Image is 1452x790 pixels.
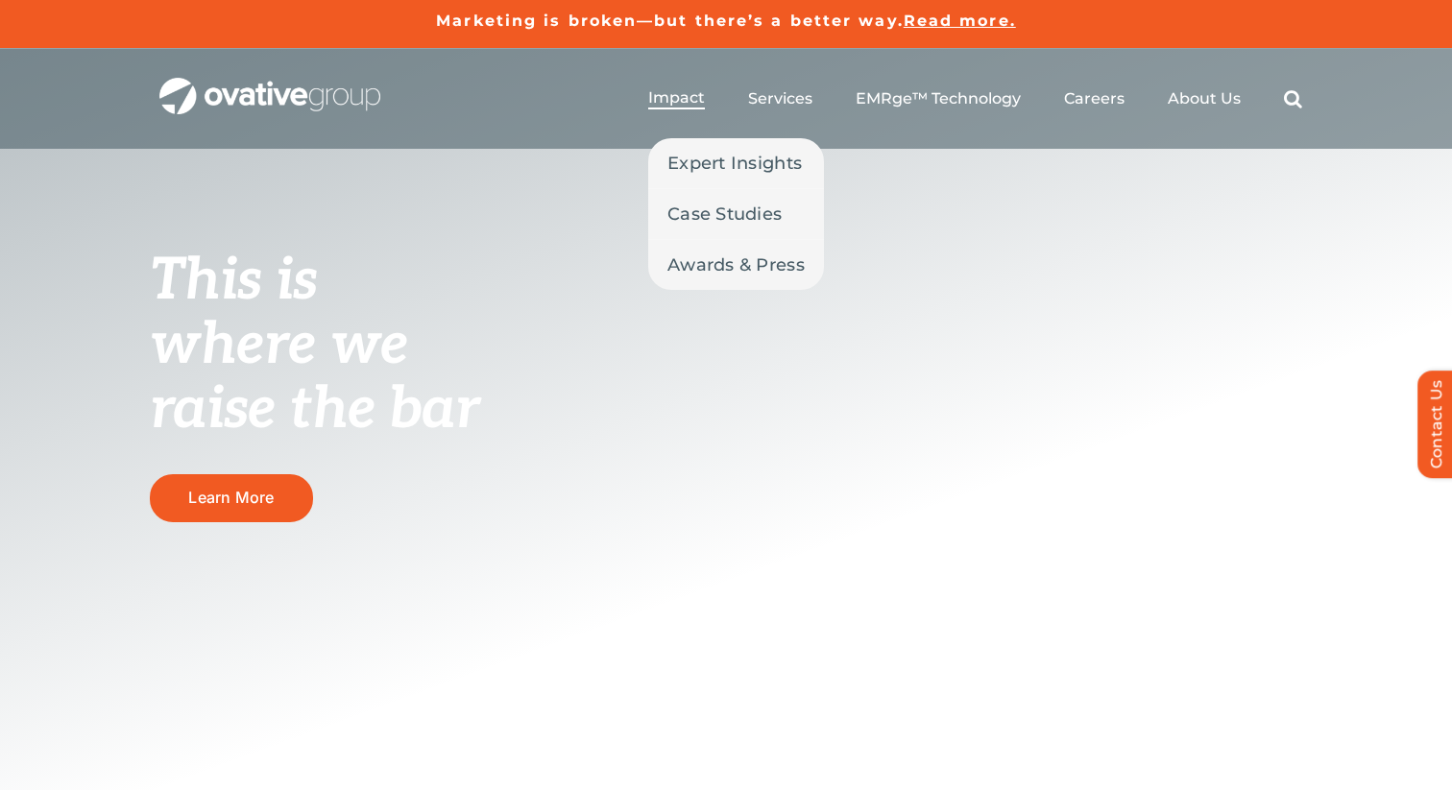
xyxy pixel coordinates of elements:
[436,12,904,30] a: Marketing is broken—but there’s a better way.
[648,189,824,239] a: Case Studies
[150,247,317,316] span: This is
[748,89,812,108] a: Services
[648,240,824,290] a: Awards & Press
[648,138,824,188] a: Expert Insights
[856,89,1021,108] a: EMRge™ Technology
[648,88,705,109] a: Impact
[648,88,705,108] span: Impact
[159,76,380,94] a: OG_Full_horizontal_WHT
[1064,89,1125,108] a: Careers
[188,489,274,507] span: Learn More
[1284,89,1302,108] a: Search
[667,201,782,227] span: Case Studies
[904,12,1016,30] a: Read more.
[648,68,1302,130] nav: Menu
[150,311,479,444] span: where we raise the bar
[667,251,805,278] span: Awards & Press
[667,150,802,177] span: Expert Insights
[1168,89,1241,108] a: About Us
[150,474,313,521] a: Learn More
